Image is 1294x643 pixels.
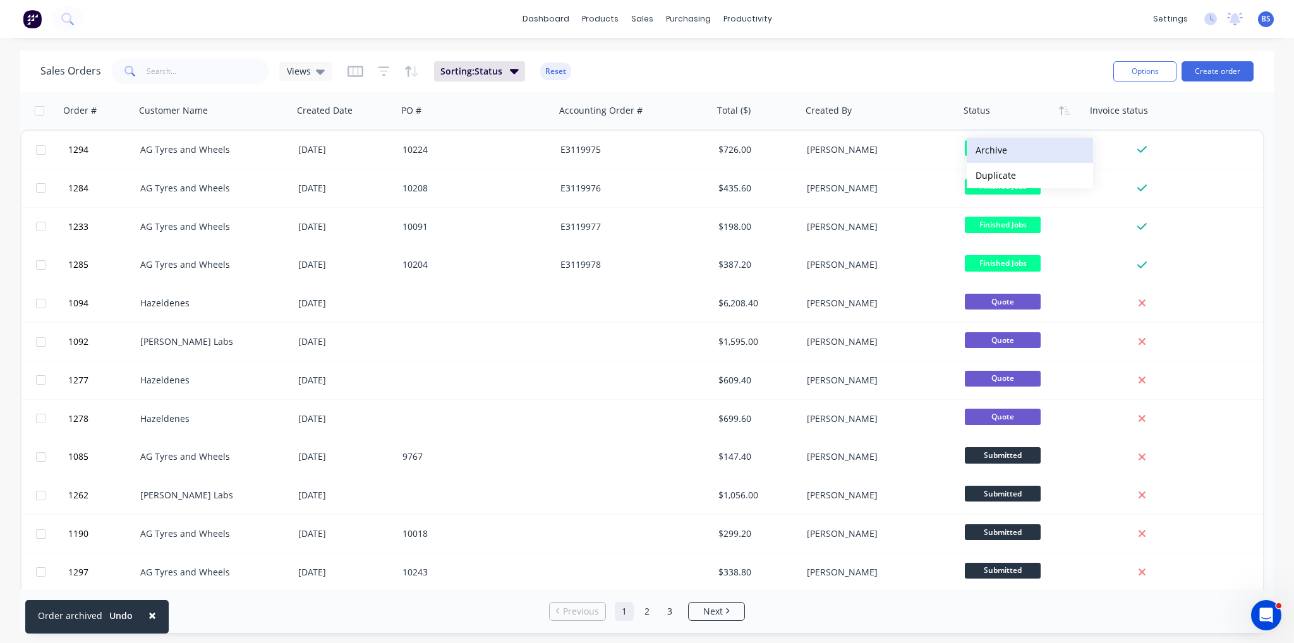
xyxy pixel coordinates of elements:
[1090,104,1148,117] div: Invoice status
[718,297,793,309] div: $6,208.40
[64,553,140,591] button: 1297
[68,335,88,348] span: 1092
[718,527,793,540] div: $299.20
[434,61,525,81] button: Sorting:Status
[718,566,793,579] div: $338.80
[140,335,281,348] div: [PERSON_NAME] Labs
[560,220,701,233] div: E3119977
[660,9,717,28] div: purchasing
[140,297,281,309] div: Hazeldenes
[68,412,88,425] span: 1278
[68,450,88,463] span: 1085
[64,169,140,207] button: 1284
[68,258,88,271] span: 1285
[965,524,1041,540] span: Submitted
[64,515,140,553] button: 1190
[563,605,599,618] span: Previous
[298,374,392,387] div: [DATE]
[298,297,392,309] div: [DATE]
[401,104,421,117] div: PO #
[550,605,605,618] a: Previous page
[287,64,311,78] span: Views
[298,450,392,463] div: [DATE]
[964,104,990,117] div: Status
[965,563,1041,579] span: Submitted
[807,335,947,348] div: [PERSON_NAME]
[718,143,793,156] div: $726.00
[147,59,270,84] input: Search...
[68,374,88,387] span: 1277
[136,600,169,630] button: Close
[560,143,701,156] div: E3119975
[140,412,281,425] div: Hazeldenes
[718,335,793,348] div: $1,595.00
[68,220,88,233] span: 1233
[516,9,576,28] a: dashboard
[576,9,625,28] div: products
[718,489,793,502] div: $1,056.00
[402,143,543,156] div: 10224
[140,489,281,502] div: [PERSON_NAME] Labs
[717,104,751,117] div: Total ($)
[718,258,793,271] div: $387.20
[703,605,723,618] span: Next
[40,65,101,77] h1: Sales Orders
[140,527,281,540] div: AG Tyres and Wheels
[63,104,97,117] div: Order #
[689,605,744,618] a: Next page
[64,438,140,476] button: 1085
[718,374,793,387] div: $609.40
[615,602,634,621] a: Page 1 is your current page
[298,182,392,195] div: [DATE]
[298,412,392,425] div: [DATE]
[965,179,1041,195] span: Finished Jobs
[717,9,778,28] div: productivity
[638,602,656,621] a: Page 2
[402,527,543,540] div: 10018
[560,182,701,195] div: E3119976
[68,566,88,579] span: 1297
[967,138,1093,163] button: Archive
[807,297,947,309] div: [PERSON_NAME]
[965,294,1041,309] span: Quote
[140,182,281,195] div: AG Tyres and Wheels
[718,412,793,425] div: $699.60
[402,182,543,195] div: 10208
[718,450,793,463] div: $147.40
[806,104,852,117] div: Created By
[807,489,947,502] div: [PERSON_NAME]
[298,258,392,271] div: [DATE]
[965,217,1041,232] span: Finished Jobs
[140,220,281,233] div: AG Tyres and Wheels
[298,143,392,156] div: [DATE]
[68,143,88,156] span: 1294
[1113,61,1176,81] button: Options
[965,332,1041,348] span: Quote
[560,258,701,271] div: E3119978
[807,527,947,540] div: [PERSON_NAME]
[68,489,88,502] span: 1262
[440,65,502,78] span: Sorting: Status
[402,450,543,463] div: 9767
[965,371,1041,387] span: Quote
[807,220,947,233] div: [PERSON_NAME]
[68,527,88,540] span: 1190
[965,409,1041,424] span: Quote
[140,258,281,271] div: AG Tyres and Wheels
[64,476,140,514] button: 1262
[139,104,208,117] div: Customer Name
[807,143,947,156] div: [PERSON_NAME]
[298,566,392,579] div: [DATE]
[1147,9,1194,28] div: settings
[965,486,1041,502] span: Submitted
[807,182,947,195] div: [PERSON_NAME]
[965,140,1041,156] span: Finished Jobs
[807,450,947,463] div: [PERSON_NAME]
[64,131,140,169] button: 1294
[298,489,392,502] div: [DATE]
[102,606,140,625] button: Undo
[64,400,140,438] button: 1278
[718,220,793,233] div: $198.00
[38,609,102,622] div: Order archived
[965,255,1041,271] span: Finished Jobs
